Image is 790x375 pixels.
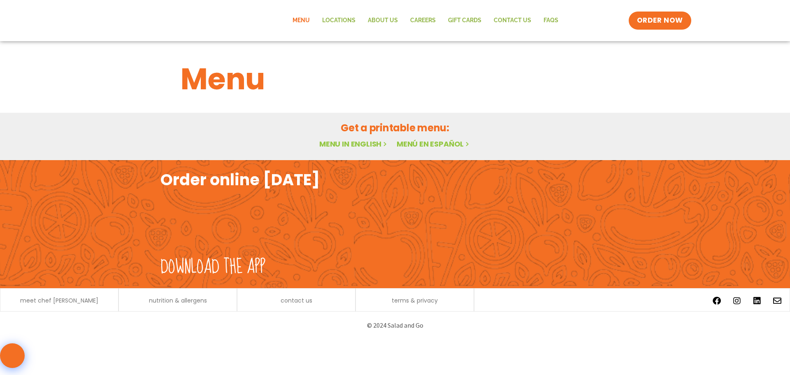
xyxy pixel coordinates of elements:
[404,11,442,30] a: Careers
[165,320,625,331] p: © 2024 Salad and Go
[160,190,284,252] img: fork
[286,11,565,30] nav: Menu
[488,11,537,30] a: Contact Us
[20,298,98,303] a: meet chef [PERSON_NAME]
[629,12,691,30] a: ORDER NOW
[362,11,404,30] a: About Us
[281,298,312,303] a: contact us
[518,193,630,255] img: google_play
[392,298,438,303] a: terms & privacy
[286,11,316,30] a: Menu
[1,344,24,367] img: wpChatIcon
[181,57,609,101] h1: Menu
[319,139,388,149] a: Menu in English
[181,121,609,135] h2: Get a printable menu:
[99,4,222,37] img: new-SAG-logo-768×292
[397,193,509,255] img: appstore
[149,298,207,303] a: nutrition & allergens
[397,139,471,149] a: Menú en español
[160,256,265,279] h2: Download the app
[160,170,320,190] h2: Order online [DATE]
[442,11,488,30] a: GIFT CARDS
[537,11,565,30] a: FAQs
[316,11,362,30] a: Locations
[637,16,683,26] span: ORDER NOW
